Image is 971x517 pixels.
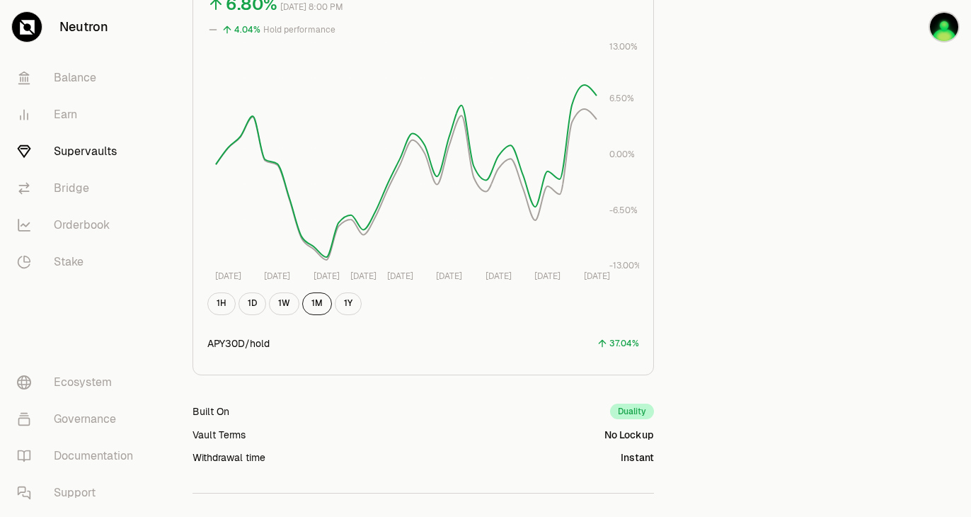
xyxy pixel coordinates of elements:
[485,270,512,281] tspan: [DATE]
[609,204,638,215] tspan: -6.50%
[6,96,153,133] a: Earn
[609,149,635,160] tspan: 0.00%
[234,22,260,38] div: 4.04%
[350,270,377,281] tspan: [DATE]
[6,59,153,96] a: Balance
[584,270,610,281] tspan: [DATE]
[215,270,241,281] tspan: [DATE]
[621,450,654,465] div: Instant
[609,336,639,352] div: 37.04%
[6,438,153,475] a: Documentation
[6,133,153,170] a: Supervaults
[6,244,153,280] a: Stake
[314,270,340,281] tspan: [DATE]
[269,292,299,315] button: 1W
[302,292,332,315] button: 1M
[387,270,413,281] tspan: [DATE]
[436,270,462,281] tspan: [DATE]
[6,207,153,244] a: Orderbook
[193,404,229,419] div: Built On
[263,22,335,38] div: Hold performance
[609,93,634,104] tspan: 6.50%
[193,450,265,465] div: Withdrawal time
[610,404,654,419] div: Duality
[6,170,153,207] a: Bridge
[335,292,362,315] button: 1Y
[264,270,290,281] tspan: [DATE]
[193,428,246,442] div: Vault Terms
[239,292,266,315] button: 1D
[609,260,641,271] tspan: -13.00%
[207,292,236,315] button: 1H
[534,270,561,281] tspan: [DATE]
[6,364,153,401] a: Ecosystem
[609,41,638,52] tspan: 13.00%
[6,401,153,438] a: Governance
[929,11,960,42] img: a singda
[207,336,270,351] div: APY30D/hold
[604,428,654,442] div: No Lockup
[6,475,153,511] a: Support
